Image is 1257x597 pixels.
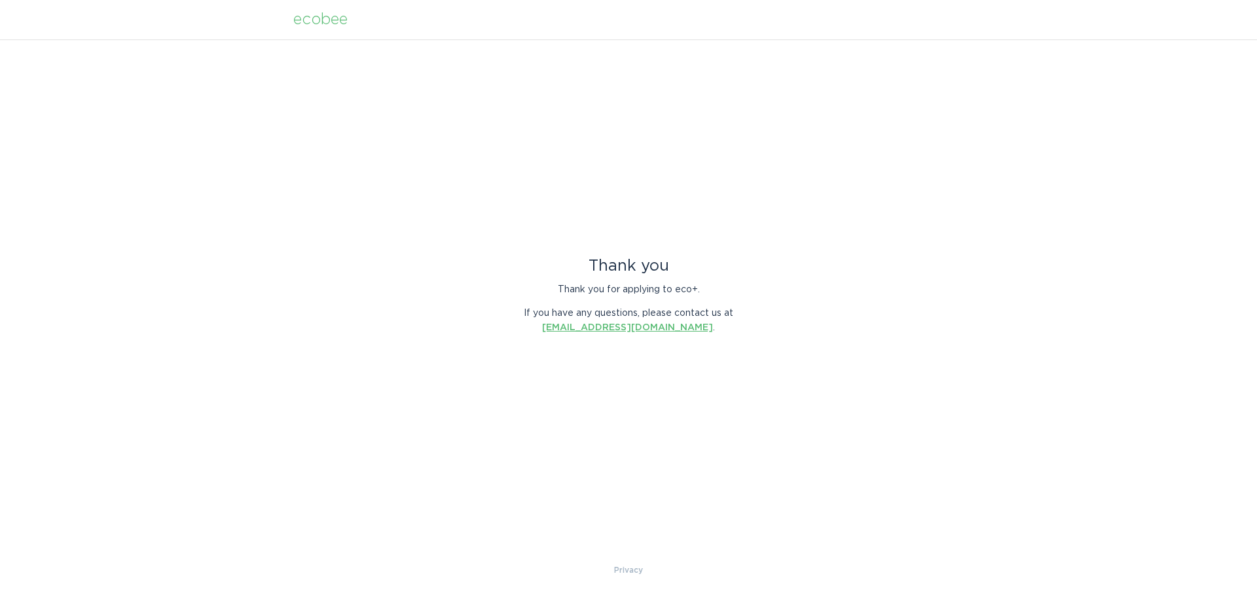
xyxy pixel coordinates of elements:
div: ecobee [293,12,348,27]
a: Privacy Policy & Terms of Use [614,563,643,577]
p: Thank you for applying to eco+. [514,282,743,297]
p: If you have any questions, please contact us at . [514,306,743,335]
a: [EMAIL_ADDRESS][DOMAIN_NAME] [542,323,713,332]
div: Thank you [514,259,743,273]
